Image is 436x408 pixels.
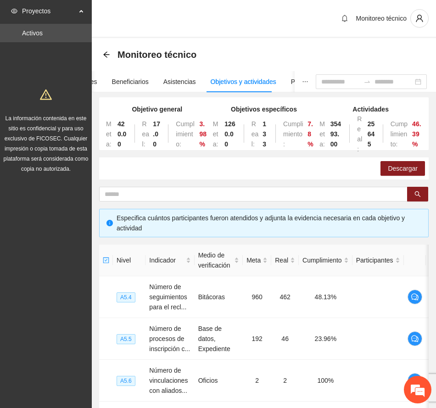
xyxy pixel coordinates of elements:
[117,334,135,344] span: A5.5
[117,213,421,233] div: Especifica cuántos participantes fueron atendidos y adjunta la evidencia necesaria en cada objeti...
[352,245,404,276] th: Participantes
[163,77,196,87] div: Asistencias
[117,292,135,302] span: A5.4
[408,290,422,304] button: comment
[352,106,389,113] strong: Actividades
[391,120,408,148] span: Cumplimiento:
[112,77,149,87] div: Beneficiarios
[11,8,17,14] span: eye
[299,360,352,402] td: 100%
[199,120,207,148] strong: 3.98 %
[106,120,112,148] span: Meta:
[149,255,184,265] span: Indicador
[319,120,325,148] span: Meta:
[302,78,308,85] span: ellipsis
[213,120,218,148] span: Meta:
[243,245,271,276] th: Meta
[106,220,113,226] span: info-circle
[117,120,126,148] strong: 420.00
[22,29,43,37] a: Activos
[145,245,194,276] th: Indicador
[356,15,407,22] span: Monitoreo técnico
[412,120,421,148] strong: 46.39 %
[117,47,196,62] span: Monitoreo técnico
[408,373,422,388] button: comment
[153,120,160,148] strong: 17.00
[271,318,299,360] td: 46
[195,245,243,276] th: Medio de verificación
[356,255,393,265] span: Participantes
[414,191,421,198] span: search
[408,331,422,346] button: comment
[195,360,243,402] td: Oficios
[198,250,233,270] span: Medio de verificación
[299,276,352,318] td: 48.13%
[117,376,135,386] span: A5.6
[149,367,188,394] span: Número de vinculaciones con aliados...
[149,283,187,311] span: Número de seguimientos para el recl...
[22,2,76,20] span: Proyectos
[103,51,110,59] div: Back
[149,325,190,352] span: Número de procesos de inscripción c...
[291,77,328,87] div: Participantes
[211,77,276,87] div: Objetivos y actividades
[132,106,182,113] strong: Objetivo general
[368,120,375,148] strong: 25645
[338,15,352,22] span: bell
[103,51,110,58] span: arrow-left
[410,9,429,28] button: user
[302,255,342,265] span: Cumplimiento
[271,276,299,318] td: 462
[40,89,52,101] span: warning
[275,255,288,265] span: Real
[307,120,313,148] strong: 7.8 %
[4,115,89,172] span: La información contenida en este sitio es confidencial y para uso exclusivo de FICOSEC. Cualquier...
[224,120,235,148] strong: 1260.00
[299,318,352,360] td: 23.96%
[195,318,243,360] td: Base de datos, Expediente
[407,187,428,201] button: search
[271,245,299,276] th: Real
[363,78,371,85] span: swap-right
[330,120,341,148] strong: 35493.00
[103,257,109,263] span: check-square
[195,276,243,318] td: Bitácoras
[176,120,194,148] span: Cumplimiento:
[299,245,352,276] th: Cumplimiento
[252,120,259,148] span: Real:
[271,360,299,402] td: 2
[142,120,150,148] span: Real:
[263,120,266,148] strong: 133
[243,318,271,360] td: 192
[380,161,425,176] button: Descargar
[411,14,428,22] span: user
[357,115,362,153] span: Real:
[363,78,371,85] span: to
[243,360,271,402] td: 2
[246,255,261,265] span: Meta
[231,106,297,113] strong: Objetivos específicos
[243,276,271,318] td: 960
[388,163,418,173] span: Descargar
[295,71,316,92] button: ellipsis
[337,11,352,26] button: bell
[113,245,145,276] th: Nivel
[283,120,303,148] span: Cumplimiento:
